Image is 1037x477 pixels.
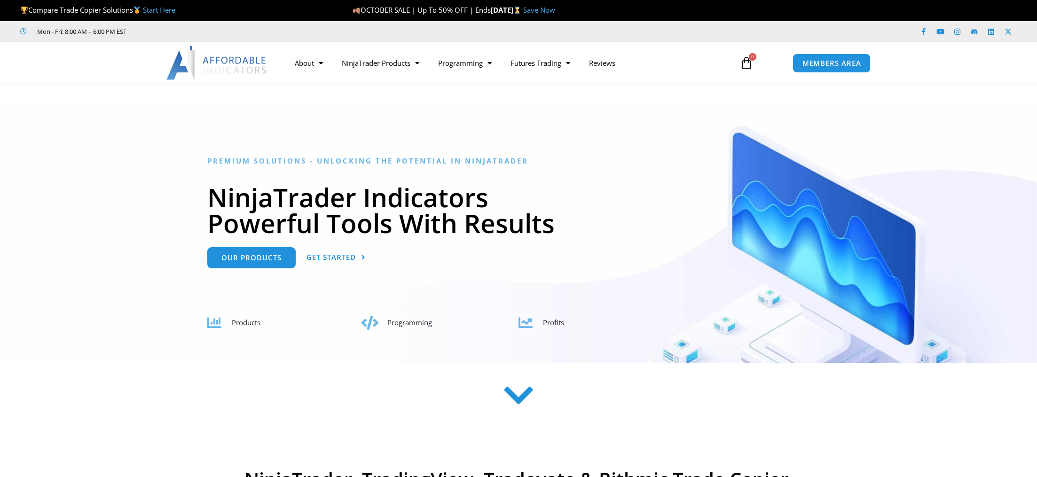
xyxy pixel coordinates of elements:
[514,7,521,14] img: ⌛
[35,26,126,37] span: Mon - Fri: 8:00 AM – 6:00 PM EST
[134,7,141,14] img: 🥇
[332,52,429,74] a: NinjaTrader Products
[207,184,830,236] h1: NinjaTrader Indicators Powerful Tools With Results
[140,27,281,36] iframe: Customer reviews powered by Trustpilot
[802,60,861,67] span: MEMBERS AREA
[306,254,356,261] span: Get Started
[580,52,625,74] a: Reviews
[387,318,432,327] span: Programming
[221,254,282,261] span: Our Products
[501,52,580,74] a: Futures Trading
[306,247,366,268] a: Get Started
[749,53,756,61] span: 0
[143,5,175,15] a: Start Here
[20,5,175,15] span: Compare Trade Copier Solutions
[543,318,564,327] span: Profits
[21,7,28,14] img: 🏆
[232,318,260,327] span: Products
[207,156,830,165] h6: Premium Solutions - Unlocking the Potential in NinjaTrader
[491,5,523,15] strong: [DATE]
[285,52,332,74] a: About
[429,52,501,74] a: Programming
[353,7,360,14] img: 🍂
[166,46,267,80] img: LogoAI | Affordable Indicators – NinjaTrader
[353,5,491,15] span: OCTOBER SALE | Up To 50% OFF | Ends
[207,247,296,268] a: Our Products
[285,52,729,74] nav: Menu
[523,5,555,15] a: Save Now
[793,54,871,73] a: MEMBERS AREA
[726,49,767,77] a: 0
